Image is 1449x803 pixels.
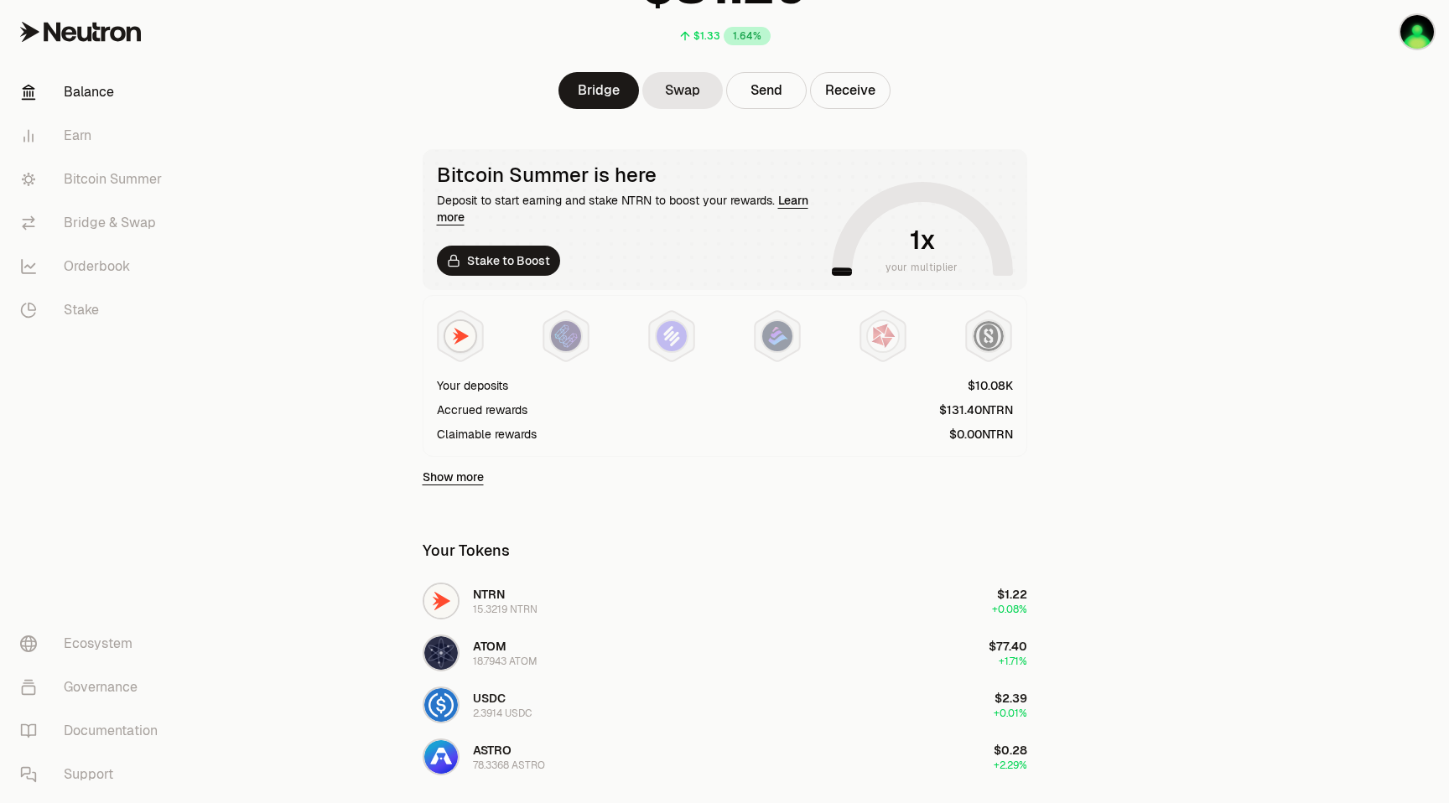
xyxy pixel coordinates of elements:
[424,740,458,774] img: ASTRO Logo
[473,707,532,720] div: 2.3914 USDC
[995,691,1027,706] span: $2.39
[437,401,527,418] div: Accrued rewards
[423,539,510,562] div: Your Tokens
[1400,15,1434,49] img: Albert 5
[437,246,560,276] a: Stake to Boost
[7,70,181,114] a: Balance
[424,584,458,618] img: NTRN Logo
[413,576,1037,626] button: NTRN LogoNTRN15.3219 NTRN$1.22+0.08%
[437,192,825,225] div: Deposit to start earning and stake NTRN to boost your rewards.
[994,743,1027,758] span: $0.28
[558,72,639,109] a: Bridge
[724,27,771,45] div: 1.64%
[726,72,807,109] button: Send
[657,321,687,351] img: Solv Points
[7,709,181,753] a: Documentation
[999,655,1027,668] span: +1.71%
[473,639,506,654] span: ATOM
[473,691,506,706] span: USDC
[885,259,958,276] span: your multiplier
[437,377,508,394] div: Your deposits
[473,587,505,602] span: NTRN
[992,603,1027,616] span: +0.08%
[7,158,181,201] a: Bitcoin Summer
[413,628,1037,678] button: ATOM LogoATOM18.7943 ATOM$77.40+1.71%
[437,163,825,187] div: Bitcoin Summer is here
[413,680,1037,730] button: USDC LogoUSDC2.3914 USDC$2.39+0.01%
[693,29,720,43] div: $1.33
[868,321,898,351] img: Mars Fragments
[994,707,1027,720] span: +0.01%
[7,666,181,709] a: Governance
[473,655,538,668] div: 18.7943 ATOM
[974,321,1004,351] img: Structured Points
[810,72,891,109] button: Receive
[473,743,512,758] span: ASTRO
[7,288,181,332] a: Stake
[989,639,1027,654] span: $77.40
[7,622,181,666] a: Ecosystem
[423,469,484,485] a: Show more
[413,732,1037,782] button: ASTRO LogoASTRO78.3368 ASTRO$0.28+2.29%
[7,245,181,288] a: Orderbook
[7,753,181,796] a: Support
[473,603,538,616] div: 15.3219 NTRN
[642,72,723,109] a: Swap
[7,114,181,158] a: Earn
[997,587,1027,602] span: $1.22
[994,759,1027,772] span: +2.29%
[424,688,458,722] img: USDC Logo
[762,321,792,351] img: Bedrock Diamonds
[473,759,545,772] div: 78.3368 ASTRO
[424,636,458,670] img: ATOM Logo
[437,426,537,443] div: Claimable rewards
[7,201,181,245] a: Bridge & Swap
[551,321,581,351] img: EtherFi Points
[445,321,475,351] img: NTRN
